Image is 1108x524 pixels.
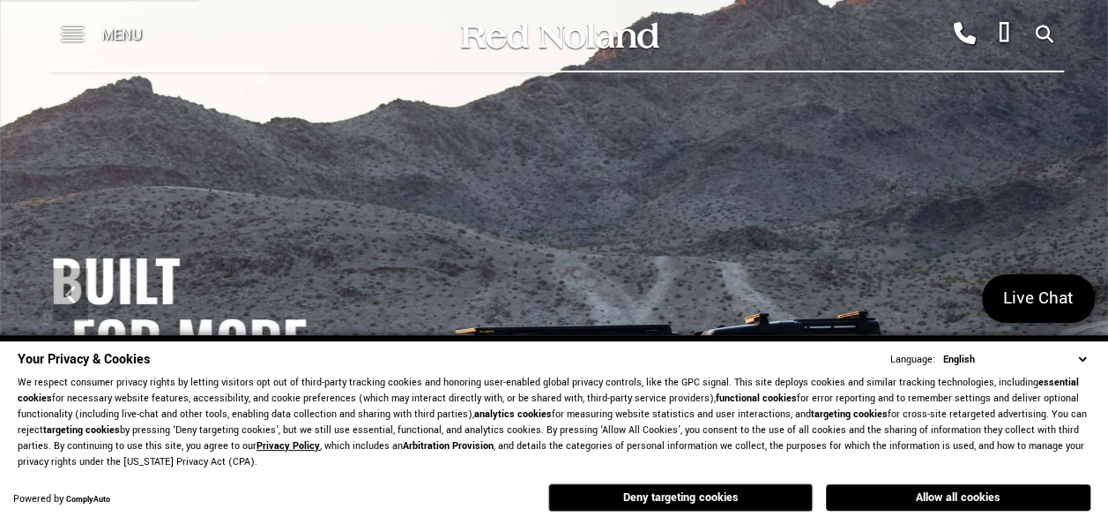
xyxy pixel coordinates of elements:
div: Powered by [13,494,110,505]
strong: targeting cookies [43,423,120,437]
strong: targeting cookies [811,408,888,421]
button: Deny targeting cookies [548,483,813,512]
div: Previous [53,268,88,321]
div: Language: [890,355,935,365]
div: Next [1020,268,1055,321]
strong: analytics cookies [474,408,552,421]
a: Live Chat [982,274,1095,323]
strong: functional cookies [716,392,797,405]
span: Live Chat [994,287,1082,311]
select: Language Select [939,351,1090,368]
strong: Arbitration Provision [403,439,494,453]
p: We respect consumer privacy rights by letting visitors opt out of third-party tracking cookies an... [18,375,1090,470]
button: Allow all cookies [826,484,1090,511]
a: ComplyAuto [66,494,110,505]
a: Privacy Policy [257,439,320,453]
span: Your Privacy & Cookies [18,350,150,369]
img: Red Noland Auto Group [457,20,660,51]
